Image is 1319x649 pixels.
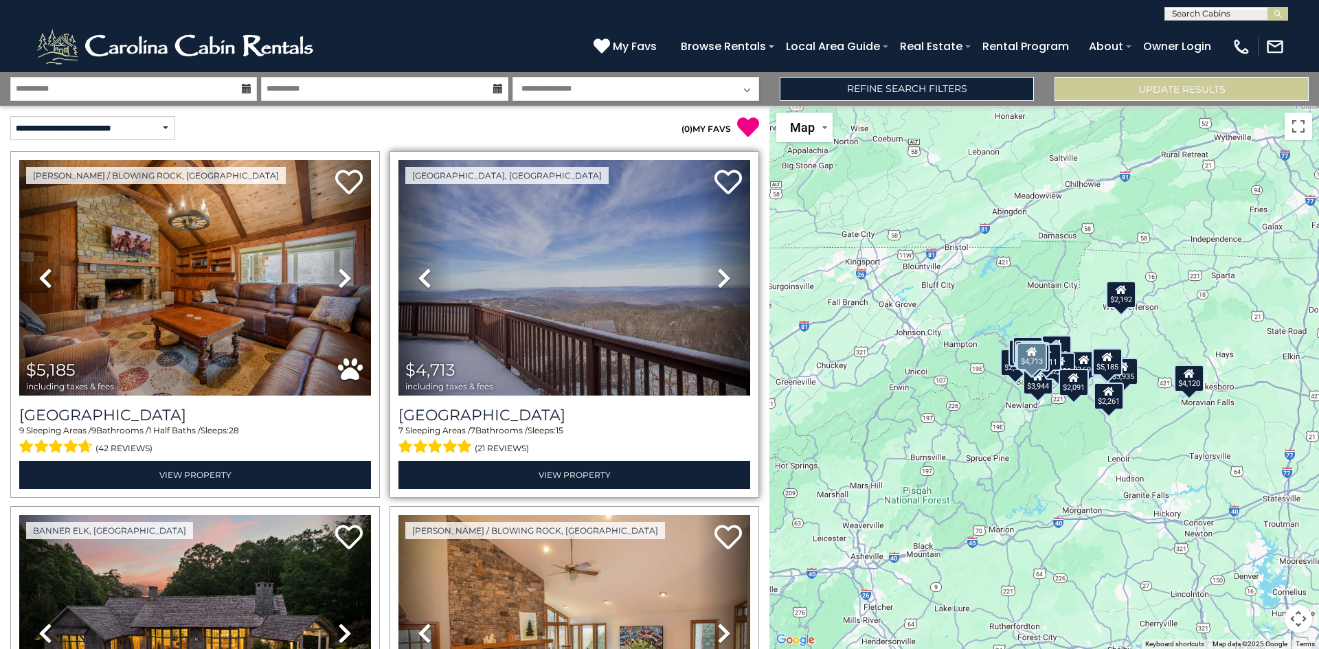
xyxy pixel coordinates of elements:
[790,120,815,135] span: Map
[1008,339,1039,367] div: $7,034
[714,523,742,553] a: Add to favorites
[26,360,76,380] span: $5,185
[148,425,201,435] span: 1 Half Baths /
[1069,350,1099,378] div: $2,696
[398,424,750,457] div: Sleeping Areas / Bathrooms / Sleeps:
[19,461,371,489] a: View Property
[613,38,657,55] span: My Favs
[335,168,363,198] a: Add to favorites
[1055,77,1309,101] button: Update Results
[405,522,665,539] a: [PERSON_NAME] / Blowing Rock, [GEOGRAPHIC_DATA]
[1296,640,1315,648] a: Terms (opens in new tab)
[776,113,833,142] button: Change map style
[1213,640,1287,648] span: Map data ©2025 Google
[556,425,563,435] span: 15
[1232,37,1251,56] img: phone-regular-white.png
[405,382,493,391] span: including taxes & fees
[398,406,750,424] h3: Southern Star Lodge
[91,425,96,435] span: 9
[19,425,24,435] span: 9
[976,34,1076,58] a: Rental Program
[1059,369,1089,396] div: $2,091
[398,425,403,435] span: 7
[1174,364,1204,391] div: $4,120
[1092,350,1122,377] div: $2,234
[26,167,286,184] a: [PERSON_NAME] / Blowing Rock, [GEOGRAPHIC_DATA]
[19,406,371,424] a: [GEOGRAPHIC_DATA]
[19,424,371,457] div: Sleeping Areas / Bathrooms / Sleeps:
[471,425,475,435] span: 7
[26,522,193,539] a: Banner Elk, [GEOGRAPHIC_DATA]
[773,631,818,649] img: Google
[335,523,363,553] a: Add to favorites
[1082,34,1130,58] a: About
[1015,340,1045,367] div: $3,738
[26,382,114,391] span: including taxes & fees
[1285,605,1312,633] button: Map camera controls
[773,631,818,649] a: Open this area in Google Maps (opens a new window)
[674,34,773,58] a: Browse Rentals
[1019,342,1050,369] div: $2,520
[1017,343,1047,370] div: $4,713
[19,160,371,396] img: thumbnail_163277208.jpeg
[475,440,529,457] span: (21 reviews)
[594,38,660,56] a: My Favs
[893,34,969,58] a: Real Estate
[1106,280,1136,308] div: $2,192
[1000,348,1030,376] div: $2,308
[398,461,750,489] a: View Property
[405,360,455,380] span: $4,713
[95,440,153,457] span: (42 reviews)
[1094,382,1124,409] div: $2,261
[1013,336,1043,363] div: $2,839
[1108,358,1138,385] div: $3,935
[681,124,692,134] span: ( )
[684,124,690,134] span: 0
[714,168,742,198] a: Add to favorites
[1041,335,1072,363] div: $3,962
[405,167,609,184] a: [GEOGRAPHIC_DATA], [GEOGRAPHIC_DATA]
[34,26,319,67] img: White-1-2.png
[398,406,750,424] a: [GEOGRAPHIC_DATA]
[681,124,731,134] a: (0)MY FAVS
[19,406,371,424] h3: Appalachian Mountain Lodge
[1285,113,1312,140] button: Toggle fullscreen view
[780,77,1034,101] a: Refine Search Filters
[1265,37,1285,56] img: mail-regular-white.png
[1019,343,1050,371] div: $1,946
[1136,34,1218,58] a: Owner Login
[398,160,750,396] img: thumbnail_163268258.jpeg
[229,425,239,435] span: 28
[1092,348,1123,376] div: $5,185
[1145,639,1204,649] button: Keyboard shortcuts
[1023,367,1053,395] div: $3,944
[779,34,887,58] a: Local Area Guide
